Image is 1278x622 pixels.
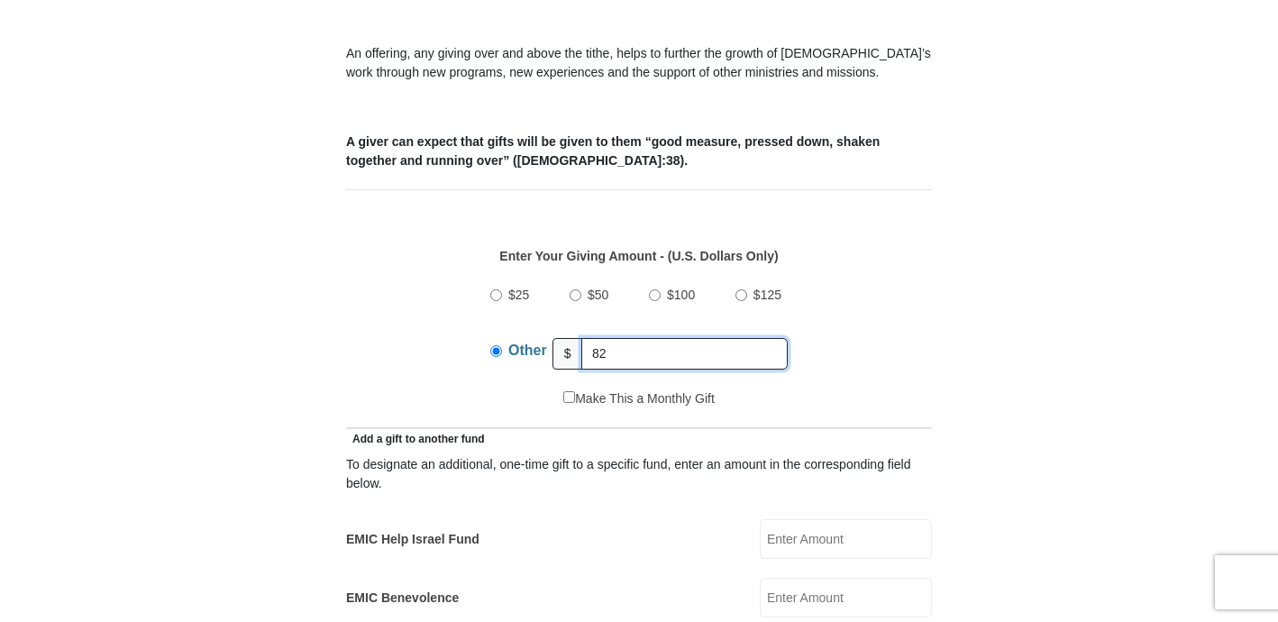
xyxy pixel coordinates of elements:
label: EMIC Benevolence [346,589,459,608]
span: Other [508,343,547,358]
input: Make This a Monthly Gift [563,391,575,403]
span: $125 [753,288,781,302]
b: A giver can expect that gifts will be given to them “good measure, pressed down, shaken together ... [346,134,880,168]
strong: Enter Your Giving Amount - (U.S. Dollars Only) [499,249,778,263]
p: An offering, any giving over and above the tithe, helps to further the growth of [DEMOGRAPHIC_DAT... [346,44,932,82]
span: $50 [588,288,608,302]
input: Other Amount [581,338,788,370]
div: To designate an additional, one-time gift to a specific fund, enter an amount in the correspondin... [346,455,932,493]
input: Enter Amount [760,578,932,617]
span: $ [552,338,583,370]
span: $25 [508,288,529,302]
label: Make This a Monthly Gift [563,389,715,408]
label: EMIC Help Israel Fund [346,530,479,549]
span: Add a gift to another fund [346,433,485,445]
input: Enter Amount [760,519,932,559]
span: $100 [667,288,695,302]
